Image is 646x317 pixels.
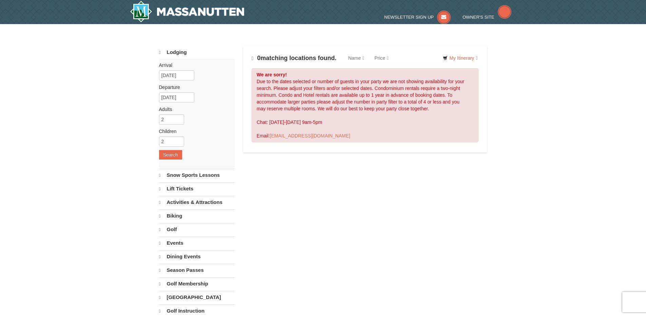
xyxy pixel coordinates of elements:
label: Arrival [159,62,230,69]
a: Owner's Site [463,15,511,20]
a: Activities & Attractions [159,196,235,209]
a: Snow Sports Lessons [159,169,235,182]
a: Lodging [159,46,235,59]
label: Adults [159,106,230,113]
label: Departure [159,84,230,91]
button: Search [159,150,182,160]
h4: matching locations found. [252,55,337,62]
strong: We are sorry! [257,72,287,77]
a: [EMAIL_ADDRESS][DOMAIN_NAME] [270,133,350,138]
a: Lift Tickets [159,182,235,195]
a: Newsletter Sign Up [384,15,451,20]
a: Dining Events [159,250,235,263]
a: Name [343,51,369,65]
span: 0 [257,55,260,61]
img: Massanutten Resort Logo [130,1,244,22]
span: Owner's Site [463,15,494,20]
a: Price [369,51,394,65]
label: Children [159,128,230,135]
a: Events [159,237,235,249]
a: Season Passes [159,264,235,277]
a: [GEOGRAPHIC_DATA] [159,291,235,304]
a: Golf Membership [159,277,235,290]
a: Golf [159,223,235,236]
div: Due to the dates selected or number of guests in your party we are not showing availability for y... [252,68,479,142]
a: Massanutten Resort [130,1,244,22]
a: Biking [159,209,235,222]
span: Newsletter Sign Up [384,15,434,20]
a: My Itinerary [438,53,482,63]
